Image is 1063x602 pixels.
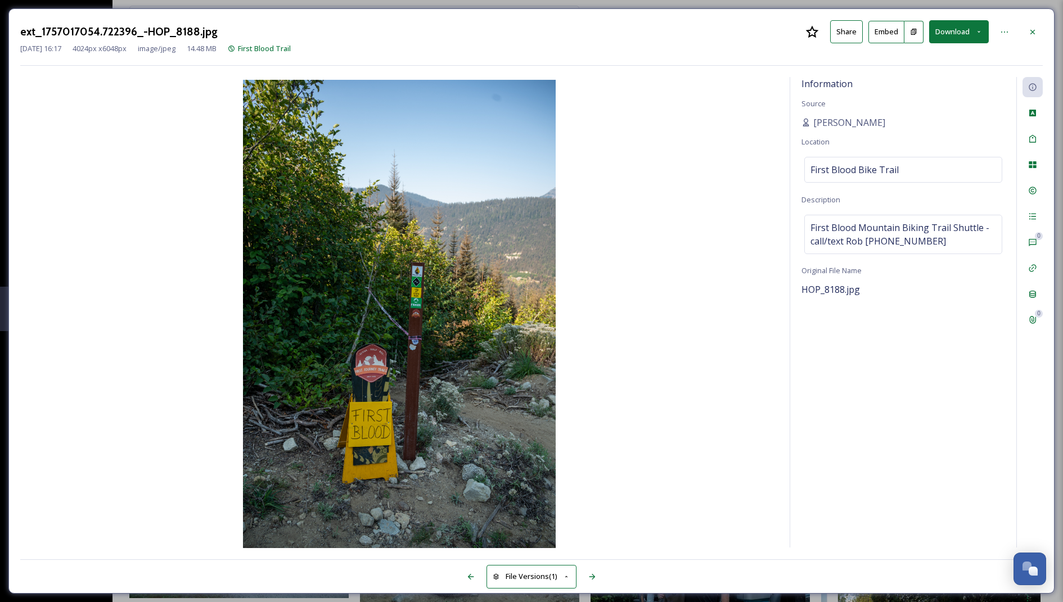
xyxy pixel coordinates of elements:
[801,78,853,90] span: Information
[20,80,778,550] img: -HOP_8188.jpg
[20,24,218,40] h3: ext_1757017054.722396_-HOP_8188.jpg
[929,20,989,43] button: Download
[801,194,840,205] span: Description
[1035,310,1043,318] div: 0
[801,98,826,108] span: Source
[20,43,61,54] span: [DATE] 16:17
[813,116,885,129] span: [PERSON_NAME]
[73,43,127,54] span: 4024 px x 6048 px
[801,265,862,275] span: Original File Name
[238,43,291,53] span: First Blood Trail
[830,20,863,43] button: Share
[138,43,175,54] span: image/jpeg
[801,137,830,147] span: Location
[868,21,904,43] button: Embed
[187,43,217,54] span: 14.48 MB
[487,565,576,588] button: File Versions(1)
[810,221,996,248] span: First Blood Mountain Biking Trail Shuttle - call/text Rob [PHONE_NUMBER]
[810,163,899,176] span: First Blood Bike Trail
[1014,553,1046,585] button: Open Chat
[801,283,860,296] span: HOP_8188.jpg
[1035,232,1043,240] div: 0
